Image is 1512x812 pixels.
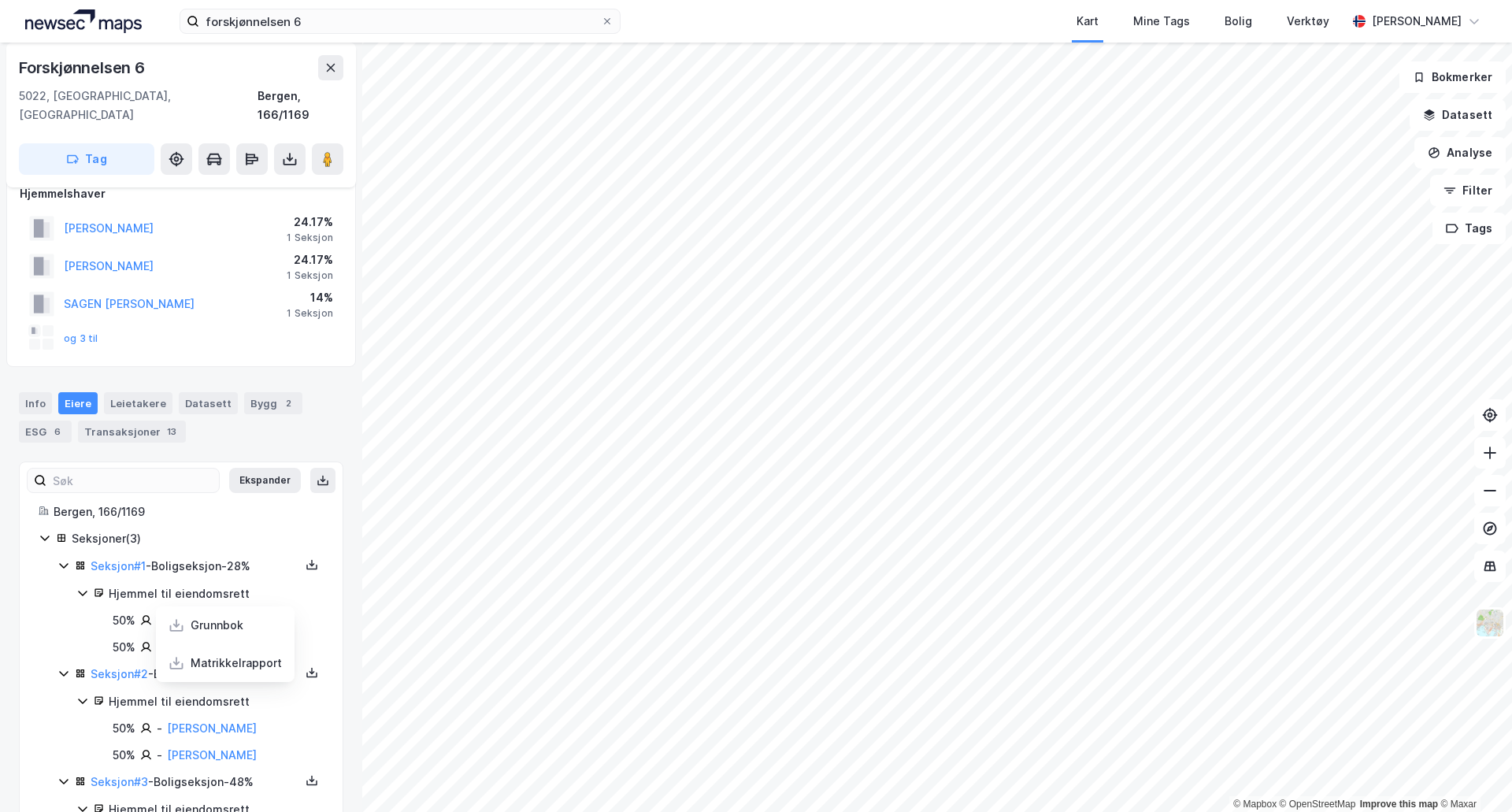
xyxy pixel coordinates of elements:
[91,775,148,788] a: Seksjon#3
[287,269,333,282] div: 1 Seksjon
[1475,608,1505,638] img: Z
[280,395,296,411] div: 2
[1225,12,1252,31] div: Bolig
[258,87,343,124] div: Bergen, 166/1169
[167,748,257,762] a: [PERSON_NAME]
[113,719,135,738] div: 50%
[19,421,72,443] div: ESG
[191,616,243,635] div: Grunnbok
[199,9,601,33] input: Søk på adresse, matrikkel, gårdeiere, leietakere eller personer
[104,392,172,414] div: Leietakere
[1433,736,1512,812] div: Kontrollprogram for chat
[1280,799,1356,810] a: OpenStreetMap
[287,288,333,307] div: 14%
[91,665,300,684] div: - Boligseksjon - 24%
[1433,736,1512,812] iframe: Chat Widget
[19,392,52,414] div: Info
[1233,799,1277,810] a: Mapbox
[113,746,135,765] div: 50%
[1133,12,1190,31] div: Mine Tags
[287,250,333,269] div: 24.17%
[46,469,219,492] input: Søk
[1399,61,1506,93] button: Bokmerker
[287,307,333,320] div: 1 Seksjon
[91,559,146,573] a: Seksjon#1
[58,392,98,414] div: Eiere
[109,692,324,711] div: Hjemmel til eiendomsrett
[113,638,135,657] div: 50%
[179,392,238,414] div: Datasett
[167,721,257,735] a: [PERSON_NAME]
[1372,12,1462,31] div: [PERSON_NAME]
[191,654,282,673] div: Matrikkelrapport
[287,213,333,232] div: 24.17%
[1432,213,1506,244] button: Tags
[157,719,162,738] div: -
[1430,175,1506,206] button: Filter
[19,55,148,80] div: Forskjønnelsen 6
[229,468,301,493] button: Ekspander
[164,424,180,439] div: 13
[20,184,343,203] div: Hjemmelshaver
[91,557,300,576] div: - Boligseksjon - 28%
[113,611,135,630] div: 50%
[1077,12,1099,31] div: Kart
[91,667,148,680] a: Seksjon#2
[1287,12,1329,31] div: Verktøy
[287,232,333,244] div: 1 Seksjon
[109,584,324,603] div: Hjemmel til eiendomsrett
[19,143,154,175] button: Tag
[72,529,324,548] div: Seksjoner ( 3 )
[1360,799,1438,810] a: Improve this map
[50,424,65,439] div: 6
[19,87,258,124] div: 5022, [GEOGRAPHIC_DATA], [GEOGRAPHIC_DATA]
[25,9,142,33] img: logo.a4113a55bc3d86da70a041830d287a7e.svg
[1410,99,1506,131] button: Datasett
[244,392,302,414] div: Bygg
[54,502,324,521] div: Bergen, 166/1169
[1414,137,1506,169] button: Analyse
[78,421,186,443] div: Transaksjoner
[91,773,300,792] div: - Boligseksjon - 48%
[157,746,162,765] div: -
